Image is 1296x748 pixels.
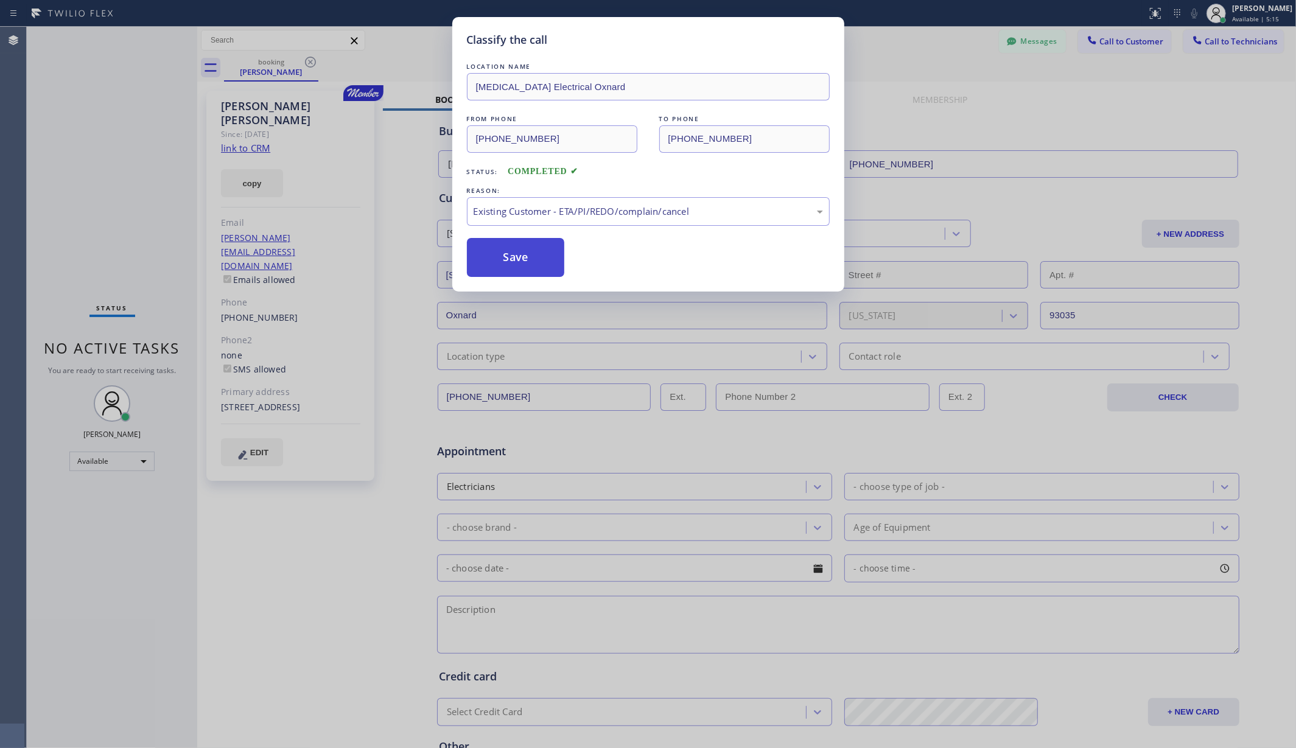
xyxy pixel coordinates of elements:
[467,167,499,176] span: Status:
[467,32,548,48] h5: Classify the call
[467,125,637,153] input: From phone
[508,167,578,176] span: COMPLETED
[467,238,565,277] button: Save
[467,113,637,125] div: FROM PHONE
[474,204,823,218] div: Existing Customer - ETA/PI/REDO/complain/cancel
[659,125,830,153] input: To phone
[659,113,830,125] div: TO PHONE
[467,60,830,73] div: LOCATION NAME
[467,184,830,197] div: REASON:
